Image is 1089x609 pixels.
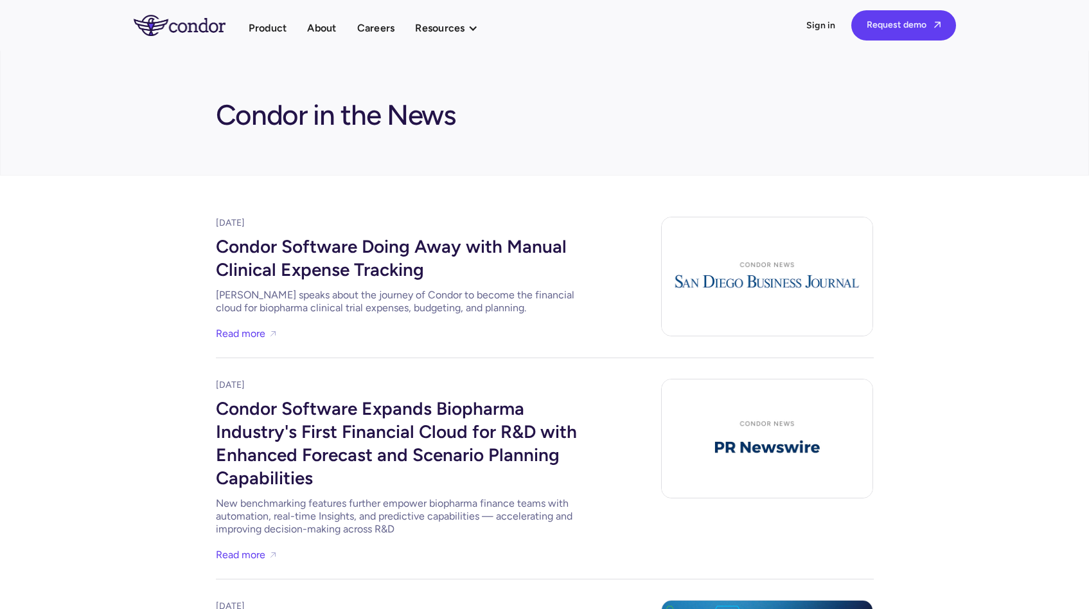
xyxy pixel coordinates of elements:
a: About [307,19,336,37]
a: home [134,15,249,35]
a: Read more [216,325,265,342]
a: Sign in [806,19,836,32]
a: Product [249,19,287,37]
div: Condor Software Doing Away with Manual Clinical Expense Tracking [216,230,601,284]
div: [DATE] [216,379,601,392]
div: [PERSON_NAME] speaks about the journey of Condor to become the financial cloud for biopharma clin... [216,289,601,314]
div: Resources [415,19,465,37]
span:  [934,21,941,29]
a: Careers [357,19,395,37]
div: Resources [415,19,490,37]
div: Condor Software Expands Biopharma Industry's First Financial Cloud for R&D with Enhanced Forecast... [216,392,601,492]
h1: Condor in the News [216,92,456,133]
a: Request demo [851,10,956,41]
div: [DATE] [216,217,601,230]
a: Condor Software Expands Biopharma Industry's First Financial Cloud for R&D with Enhanced Forecast... [216,392,601,536]
div: New benchmarking features further empower biopharma finance teams with automation, real-time Insi... [216,497,601,536]
a: Read more [216,546,265,563]
a: Condor Software Doing Away with Manual Clinical Expense Tracking[PERSON_NAME] speaks about the jo... [216,230,601,314]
